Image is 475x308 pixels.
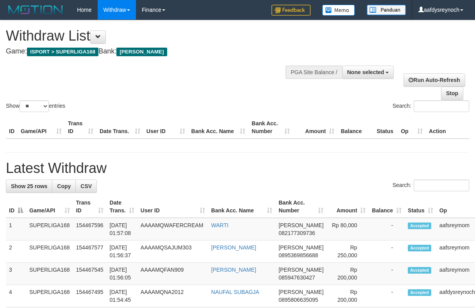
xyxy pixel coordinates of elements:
[279,230,315,236] span: Copy 082177309736 to clipboard
[27,48,98,56] span: ISPORT > SUPERLIGA168
[393,100,469,112] label: Search:
[367,5,406,15] img: panduan.png
[116,48,167,56] span: [PERSON_NAME]
[279,222,323,228] span: [PERSON_NAME]
[20,100,49,112] select: Showentries
[373,116,398,139] th: Status
[73,218,107,240] td: 154467596
[275,196,327,218] th: Bank Acc. Number: activate to sort column ascending
[11,183,47,189] span: Show 25 rows
[369,285,405,307] td: -
[6,100,65,112] label: Show entries
[107,263,137,285] td: [DATE] 01:56:05
[96,116,143,139] th: Date Trans.
[408,223,431,229] span: Accepted
[414,180,469,191] input: Search:
[52,180,76,193] a: Copy
[327,263,369,285] td: Rp 200,000
[279,297,318,303] span: Copy 0895806635095 to clipboard
[6,116,18,139] th: ID
[6,180,52,193] a: Show 25 rows
[293,116,337,139] th: Amount
[6,4,65,16] img: MOTION_logo.png
[414,100,469,112] input: Search:
[408,267,431,274] span: Accepted
[337,116,373,139] th: Balance
[327,240,369,263] td: Rp 250,000
[6,48,309,55] h4: Game: Bank:
[211,267,256,273] a: [PERSON_NAME]
[408,245,431,251] span: Accepted
[347,69,384,75] span: None selected
[404,73,465,87] a: Run Auto-Refresh
[441,87,463,100] a: Stop
[426,116,469,139] th: Action
[18,116,65,139] th: Game/API
[327,285,369,307] td: Rp 200,000
[248,116,293,139] th: Bank Acc. Number
[107,285,137,307] td: [DATE] 01:54:45
[211,244,256,251] a: [PERSON_NAME]
[369,196,405,218] th: Balance: activate to sort column ascending
[80,183,92,189] span: CSV
[26,285,73,307] td: SUPERLIGA168
[73,263,107,285] td: 154467545
[107,196,137,218] th: Date Trans.: activate to sort column ascending
[75,180,97,193] a: CSV
[6,263,26,285] td: 3
[6,218,26,240] td: 1
[405,196,436,218] th: Status: activate to sort column ascending
[26,218,73,240] td: SUPERLIGA168
[26,263,73,285] td: SUPERLIGA168
[26,196,73,218] th: Game/API: activate to sort column ascending
[211,222,229,228] a: WARTI
[73,240,107,263] td: 154467577
[279,267,323,273] span: [PERSON_NAME]
[137,196,208,218] th: User ID: activate to sort column ascending
[408,289,431,296] span: Accepted
[107,218,137,240] td: [DATE] 01:57:08
[73,285,107,307] td: 154467495
[6,160,469,176] h1: Latest Withdraw
[6,240,26,263] td: 2
[398,116,426,139] th: Op
[327,196,369,218] th: Amount: activate to sort column ascending
[6,28,309,44] h1: Withdraw List
[279,289,323,295] span: [PERSON_NAME]
[279,252,318,258] span: Copy 0895369856688 to clipboard
[26,240,73,263] td: SUPERLIGA168
[143,116,188,139] th: User ID
[393,180,469,191] label: Search:
[279,244,323,251] span: [PERSON_NAME]
[369,218,405,240] td: -
[6,196,26,218] th: ID: activate to sort column descending
[322,5,355,16] img: Button%20Memo.svg
[107,240,137,263] td: [DATE] 01:56:37
[57,183,71,189] span: Copy
[271,5,311,16] img: Feedback.jpg
[342,66,394,79] button: None selected
[369,240,405,263] td: -
[65,116,96,139] th: Trans ID
[279,274,315,281] span: Copy 085947630427 to clipboard
[6,285,26,307] td: 4
[327,218,369,240] td: Rp 80,000
[137,240,208,263] td: AAAAMQSAJUM303
[137,218,208,240] td: AAAAMQWAFERCREAM
[211,289,259,295] a: NAUFAL SUBAGJA
[188,116,249,139] th: Bank Acc. Name
[286,66,342,79] div: PGA Site Balance /
[73,196,107,218] th: Trans ID: activate to sort column ascending
[208,196,276,218] th: Bank Acc. Name: activate to sort column ascending
[137,285,208,307] td: AAAAMQNA2012
[369,263,405,285] td: -
[137,263,208,285] td: AAAAMQFAN909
